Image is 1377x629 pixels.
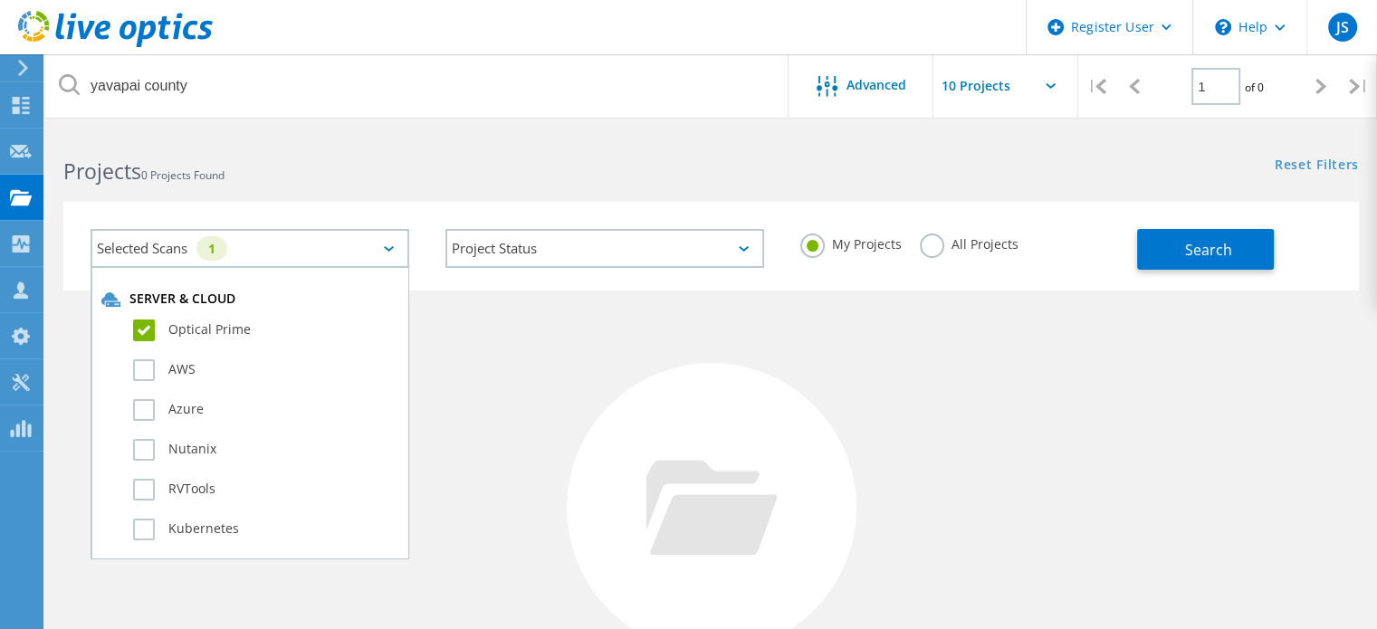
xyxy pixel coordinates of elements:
svg: \n [1215,19,1231,35]
div: | [1078,54,1115,119]
button: Search [1137,229,1274,270]
label: My Projects [800,233,902,251]
a: Reset Filters [1275,158,1359,174]
label: Azure [133,399,398,421]
label: AWS [133,359,398,381]
span: 0 Projects Found [141,167,225,183]
div: Project Status [445,229,764,268]
label: Kubernetes [133,519,398,540]
b: Projects [63,157,141,186]
label: All Projects [920,233,1018,251]
div: | [1340,54,1377,119]
span: Search [1185,240,1232,260]
span: of 0 [1245,80,1264,95]
div: Server & Cloud [101,291,398,309]
a: Live Optics Dashboard [18,38,213,51]
label: Optical Prime [133,319,398,341]
span: JS [1335,20,1348,34]
div: Selected Scans [91,229,409,268]
span: Advanced [846,79,906,91]
div: 1 [196,236,227,261]
label: RVTools [133,479,398,500]
input: Search projects by name, owner, ID, company, etc [45,54,789,118]
label: Nutanix [133,439,398,461]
